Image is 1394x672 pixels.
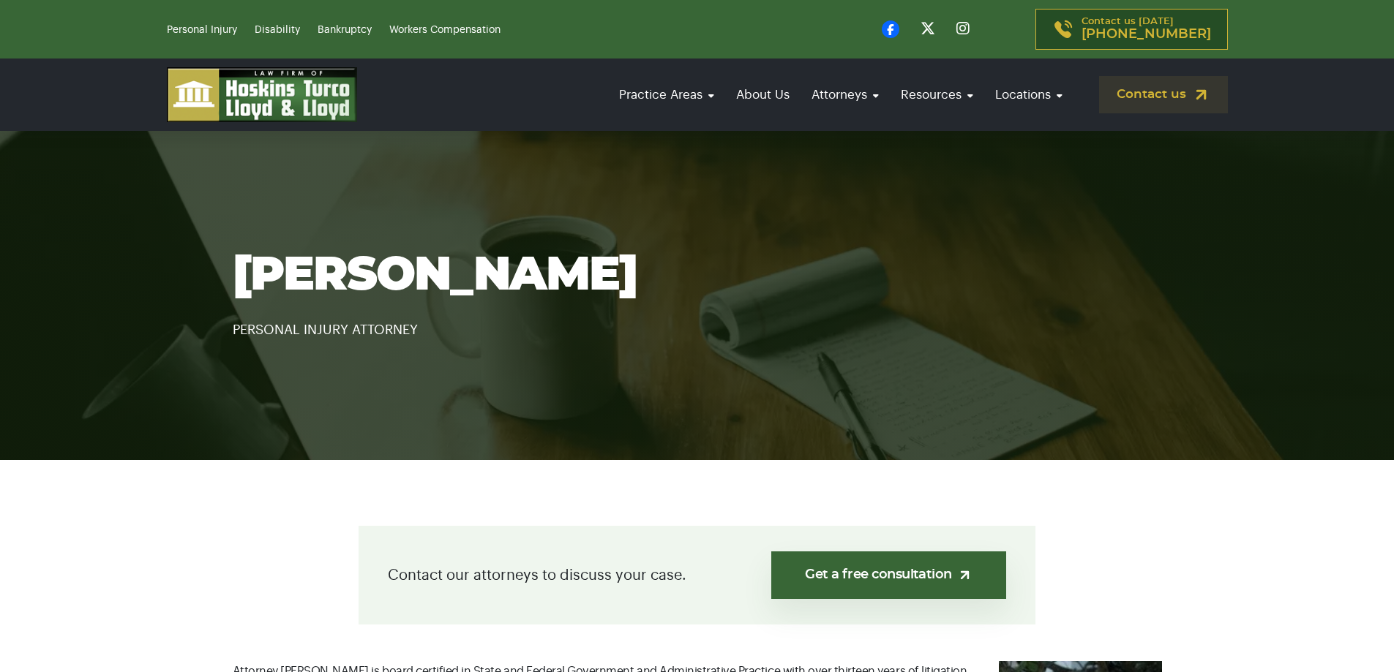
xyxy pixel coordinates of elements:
[1082,17,1211,42] p: Contact us [DATE]
[893,74,981,116] a: Resources
[1099,76,1228,113] a: Contact us
[771,551,1006,599] a: Get a free consultation
[1082,27,1211,42] span: [PHONE_NUMBER]
[359,526,1035,624] div: Contact our attorneys to discuss your case.
[255,25,300,35] a: Disability
[233,323,418,336] span: PERSONAL INJURY ATTORNEY
[729,74,797,116] a: About Us
[1035,9,1228,50] a: Contact us [DATE][PHONE_NUMBER]
[233,250,1162,301] h1: [PERSON_NAME]
[167,67,357,122] img: logo
[318,25,372,35] a: Bankruptcy
[988,74,1070,116] a: Locations
[167,25,237,35] a: Personal Injury
[804,74,886,116] a: Attorneys
[612,74,722,116] a: Practice Areas
[389,25,501,35] a: Workers Compensation
[957,567,973,583] img: arrow-up-right-light.svg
